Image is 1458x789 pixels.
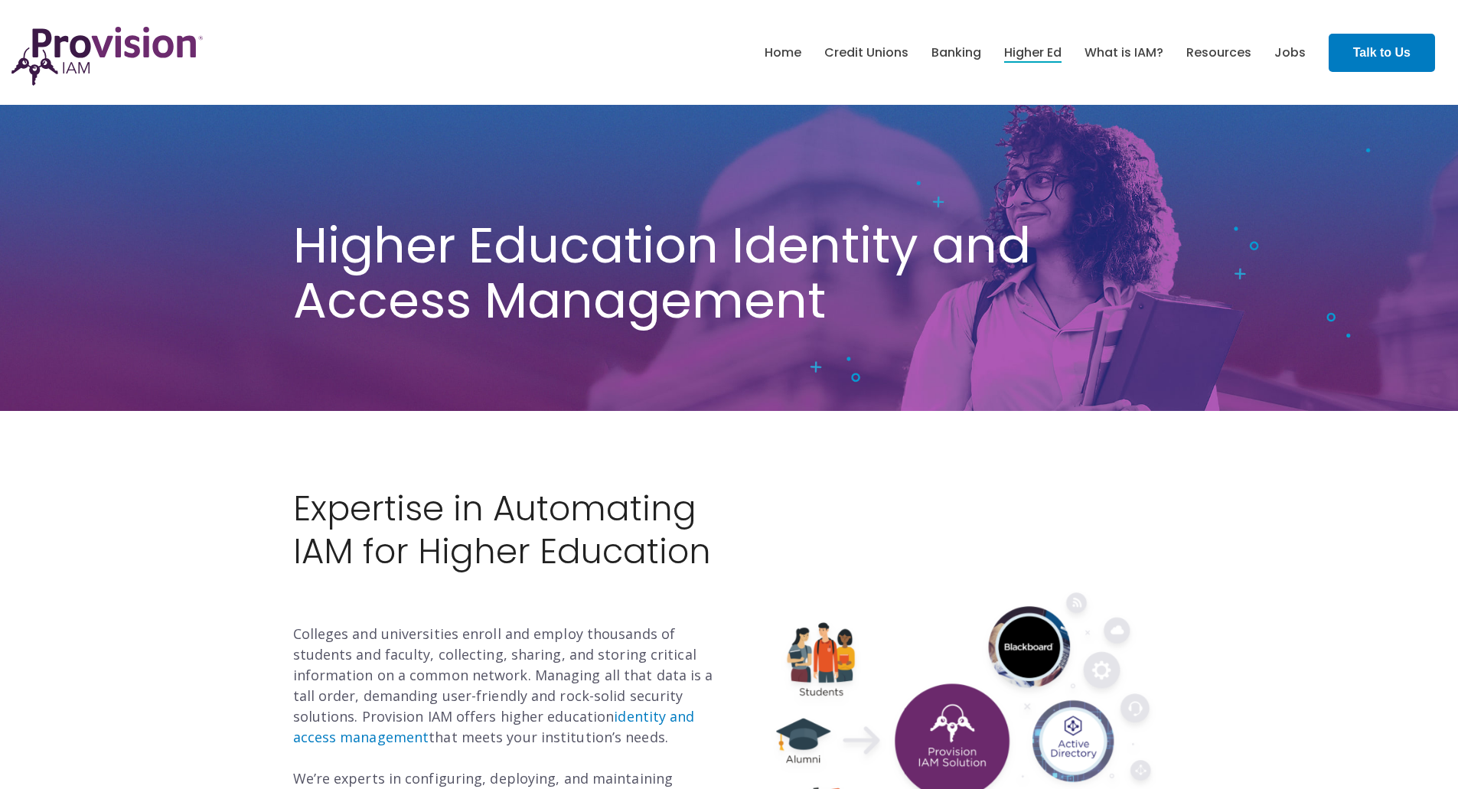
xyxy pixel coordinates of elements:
[1274,40,1306,66] a: Jobs
[293,487,718,617] h2: Expertise in Automating IAM for Higher Education
[931,40,981,66] a: Banking
[1004,40,1062,66] a: Higher Ed
[824,40,908,66] a: Credit Unions
[765,40,801,66] a: Home
[11,27,203,86] img: ProvisionIAM-Logo-Purple
[753,28,1317,77] nav: menu
[1353,46,1411,59] strong: Talk to Us
[293,210,1031,335] span: Higher Education Identity and Access Management
[1186,40,1251,66] a: Resources
[1329,34,1435,72] a: Talk to Us
[1085,40,1163,66] a: What is IAM?
[293,707,695,746] a: identity and access management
